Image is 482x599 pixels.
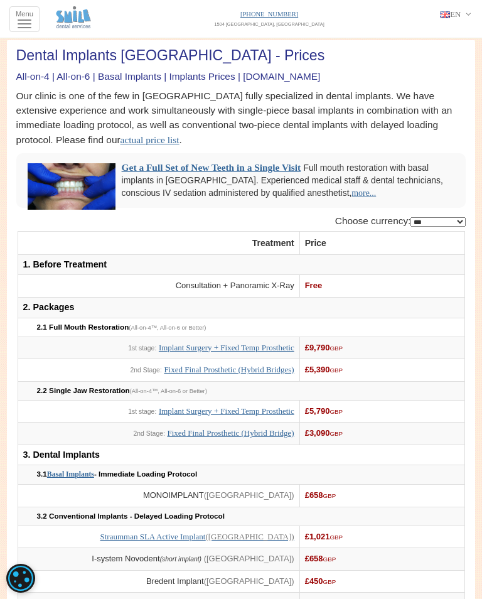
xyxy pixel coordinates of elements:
span: £658 [305,490,336,500]
span: GBP [323,492,336,499]
h3: 2.1 Full Mouth Restoration [37,323,460,332]
span: £9,790 [305,343,343,352]
a: Fixed Final Prosthetic (Hybrid Bridges) [164,365,294,374]
td: MONOIMPLANT [18,485,299,507]
span: £658 [305,554,336,563]
p: Our clinic is one of the few in [GEOGRAPHIC_DATA] fully specialized in dental implants. We have e... [16,89,466,146]
h3: 3.2 Conventional Implants - Delayed Loading Protocol [37,512,460,521]
button: Menu [9,6,40,32]
span: GBP [323,556,336,563]
span: 2nd Stage: [134,430,165,437]
span: ([GEOGRAPHIC_DATA]) [205,532,294,541]
span: EN [450,9,461,19]
span: GBP [323,578,336,585]
th: Price [299,231,465,254]
th: Treatment [18,231,299,254]
span: £1,021 [305,532,343,541]
span: £5,790 [305,406,343,416]
span: 1st stage: [128,408,156,415]
td: Consultation + Panoramic X-Ray [18,275,299,298]
img: Smile Dental Services - Bulgaria [56,6,91,28]
span: ([GEOGRAPHIC_DATA]) [204,490,294,500]
span: ([GEOGRAPHIC_DATA]) [204,554,294,563]
span: 2nd Stage: [131,367,162,374]
a: Implant Surgery + Fixed Temp Prosthetic [159,406,294,416]
a: Get a Full Set of New Teeth in a Single Visit [122,162,301,175]
h3: 3.1 - Immediate Loading Protocol [37,470,460,479]
h1: Dental Implants [GEOGRAPHIC_DATA] - Prices [16,45,466,72]
span: GBP [329,408,343,415]
div: Cookie consent button [6,564,35,593]
span: Full mouth restoration with basal implants in [GEOGRAPHIC_DATA]. Experienced medical staff & dent... [122,163,443,198]
a: Implant Surgery + Fixed Temp Prosthetic [159,343,294,352]
a: Basal Implants [47,470,94,478]
span: (All-on-4™, All-on-6 or Better) [130,388,207,394]
td: Free [299,275,465,298]
a: actual price list [120,134,179,145]
img: SP.permanent.dcl-thumb.jpg [24,161,122,213]
a: more... [351,188,376,198]
h2: All-on-4 | All-on-6 | Basal Implants | Implants Prices | [DOMAIN_NAME] [16,72,466,82]
span: £3,090 [305,428,343,438]
h3: 2.2 Single Jaw Restoration [37,387,460,395]
a: EN [440,8,473,21]
span: 1504 [GEOGRAPHIC_DATA], [GEOGRAPHIC_DATA] [214,21,324,27]
span: GBP [329,430,343,437]
span: GBP [329,345,343,352]
span: ([GEOGRAPHIC_DATA]) [204,576,294,586]
a: Straumman SLA Active Implant([GEOGRAPHIC_DATA]) [100,532,294,541]
div: Choose currency: [16,214,466,228]
span: £450 [305,576,336,586]
span: GBP [329,534,343,541]
h2: 3. Dental Implants [23,450,460,460]
a: [PHONE_NUMBER] [240,11,298,18]
h2: 2. Packages [23,303,460,313]
span: (All-on-4™, All-on-6 or Better) [129,325,206,331]
td: I-system Novodent [18,548,299,571]
a: Fixed Final Prosthetic (Hybrid Bridge) [167,428,294,438]
span: £5,390 [305,365,343,374]
span: (short implant) [160,556,201,563]
span: 1st stage: [128,345,156,352]
h2: 1. Before Treatment [23,260,460,270]
span: Menu [16,10,33,18]
span: GBP [329,367,343,374]
td: Bredent Implant [18,570,299,593]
